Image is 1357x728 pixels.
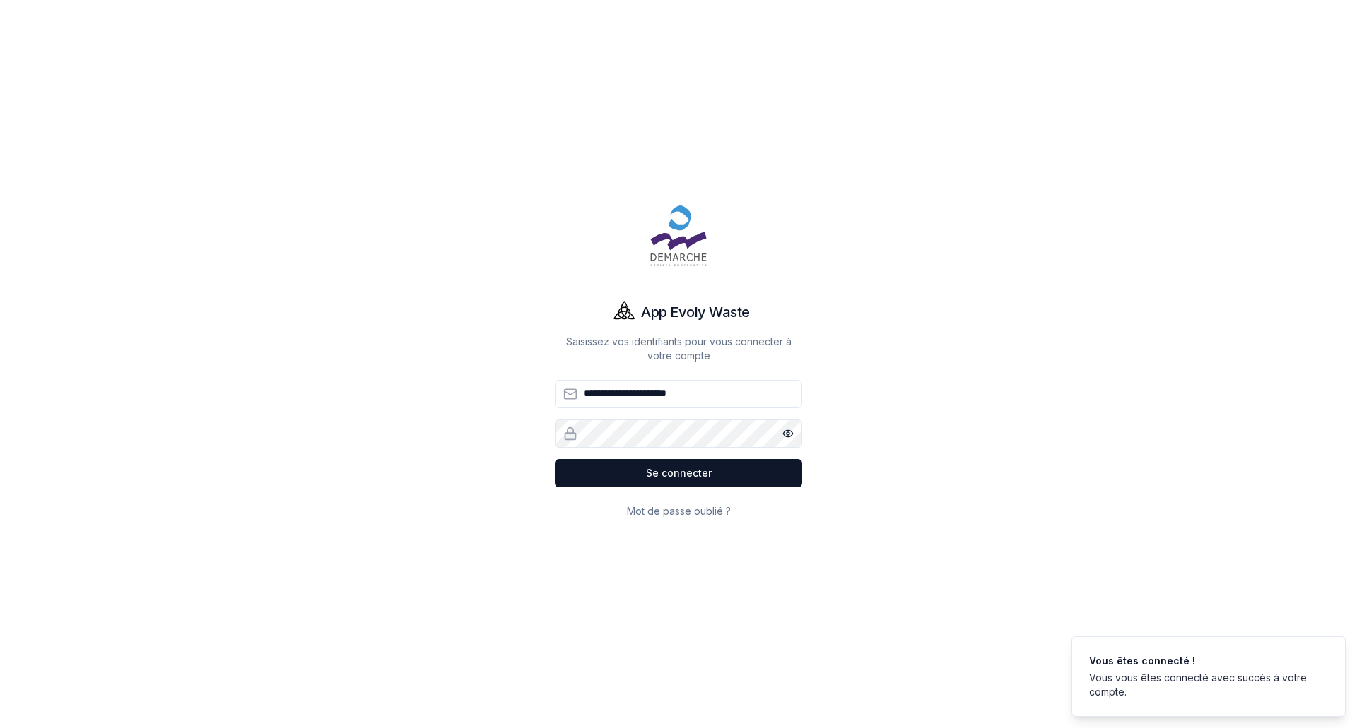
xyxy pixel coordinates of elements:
[607,295,641,329] img: Evoly Logo
[627,505,731,517] a: Mot de passe oublié ?
[645,202,712,270] img: Démarche Logo
[555,335,802,363] p: Saisissez vos identifiants pour vous connecter à votre compte
[555,459,802,487] button: Se connecter
[641,302,750,322] h1: App Evoly Waste
[1089,671,1322,699] div: Vous vous êtes connecté avec succès à votre compte.
[1089,654,1322,668] div: Vous êtes connecté !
